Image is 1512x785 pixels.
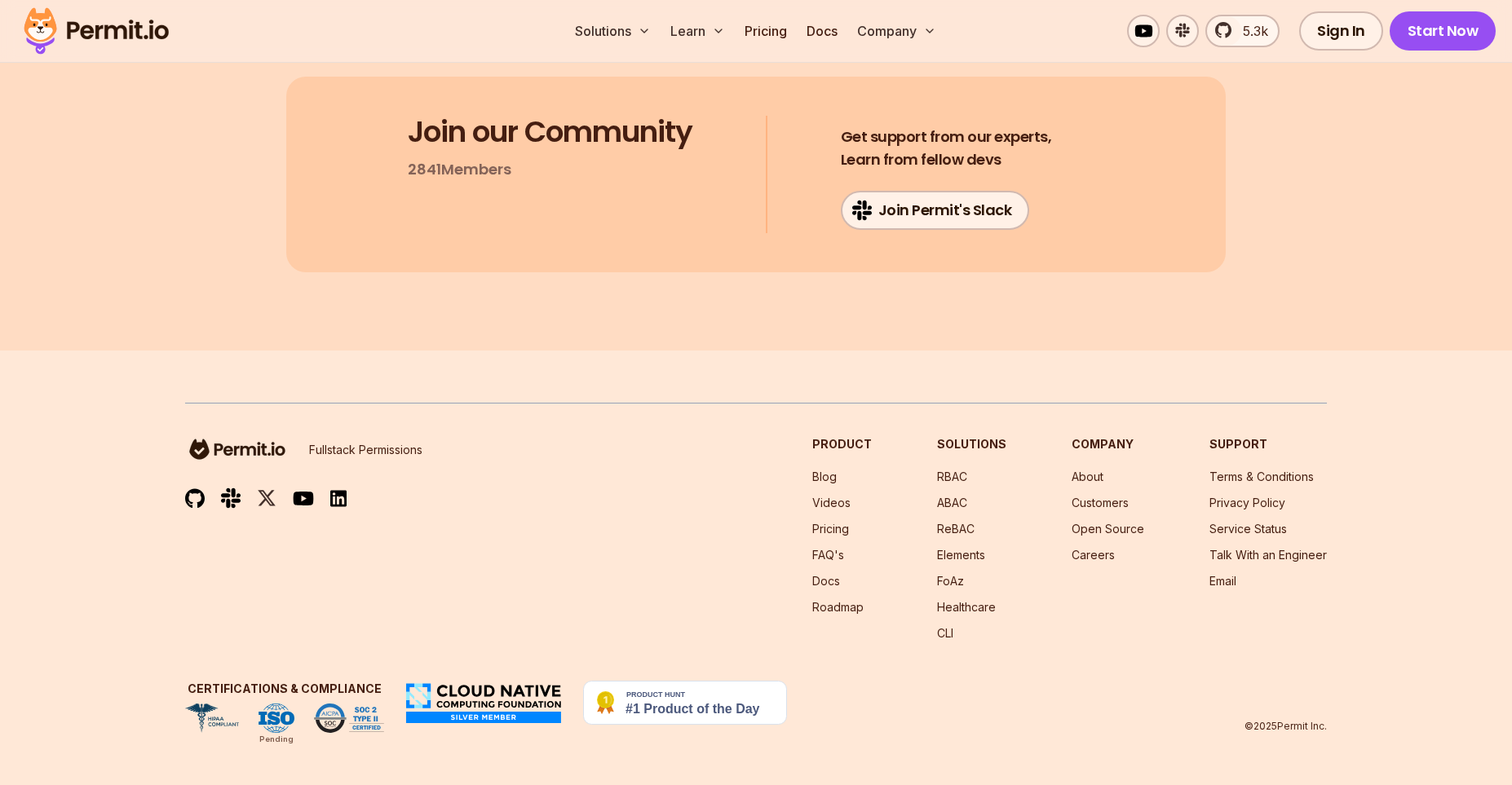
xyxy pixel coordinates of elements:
img: HIPAA [185,703,239,733]
a: Privacy Policy [1209,496,1285,509]
button: Learn [664,15,732,47]
a: FoAz [937,574,964,588]
p: Fullstack Permissions [309,442,422,458]
a: Open Source [1072,522,1144,536]
img: linkedin [330,489,347,508]
a: FAQ's [812,548,844,562]
h3: Solutions [937,436,1006,452]
a: Start Now [1390,11,1497,51]
h3: Support [1209,436,1327,452]
p: 2841 Members [408,158,511,181]
a: Videos [812,496,851,509]
span: 5.3k [1233,21,1268,41]
a: ReBAC [937,522,975,536]
img: Permit.io - Never build permissions again | Product Hunt [583,681,787,725]
a: About [1072,470,1103,483]
a: Docs [812,574,840,588]
a: CLI [937,626,953,640]
img: logo [185,436,290,462]
a: Service Status [1209,522,1287,536]
h4: Learn from fellow devs [841,126,1052,171]
h3: Company [1072,436,1144,452]
img: Permit logo [16,3,176,59]
a: Blog [812,470,837,483]
h3: Product [812,436,872,452]
a: Join Permit's Slack [841,191,1030,230]
img: youtube [293,489,314,508]
a: ABAC [937,496,967,509]
a: Talk With an Engineer [1209,548,1327,562]
a: Docs [800,15,844,47]
a: Elements [937,548,985,562]
a: Roadmap [812,600,864,614]
span: Get support from our experts, [841,126,1052,148]
h3: Certifications & Compliance [185,681,384,697]
a: Customers [1072,496,1129,509]
img: SOC [314,703,384,733]
a: Sign In [1299,11,1383,51]
a: Email [1209,574,1236,588]
h3: Join our Community [408,116,692,148]
div: Pending [259,733,294,746]
a: Careers [1072,548,1115,562]
a: Terms & Conditions [1209,470,1314,483]
a: Pricing [812,522,849,536]
img: twitter [257,488,276,509]
img: slack [221,487,241,509]
a: 5.3k [1205,15,1280,47]
img: ISO [259,703,294,733]
a: Healthcare [937,600,996,614]
p: © 2025 Permit Inc. [1245,720,1327,733]
img: github [185,488,205,509]
a: RBAC [937,470,967,483]
a: Pricing [738,15,794,47]
button: Company [851,15,943,47]
button: Solutions [568,15,657,47]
